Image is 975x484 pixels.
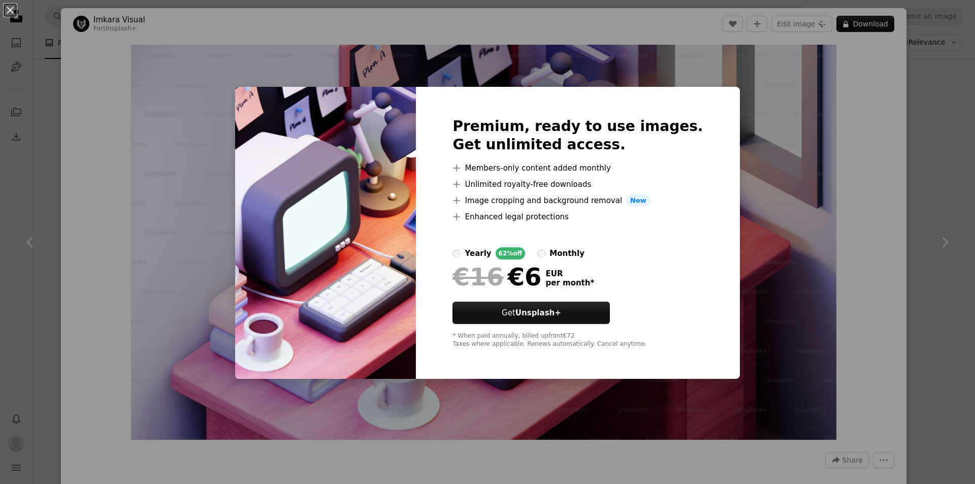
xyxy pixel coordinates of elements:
li: Image cropping and background removal [452,195,703,207]
div: yearly [465,247,491,260]
div: 62% off [496,247,526,260]
span: per month * [545,278,594,287]
strong: Unsplash+ [515,308,561,317]
a: GetUnsplash+ [452,302,610,324]
li: Members-only content added monthly [452,162,703,174]
div: €6 [452,264,541,290]
span: EUR [545,269,594,278]
div: * When paid annually, billed upfront €72 Taxes where applicable. Renews automatically. Cancel any... [452,332,703,348]
li: Unlimited royalty-free downloads [452,178,703,190]
input: monthly [537,249,545,257]
img: premium_photo-1744558755154-e4496ea2becd [235,87,416,379]
h2: Premium, ready to use images. Get unlimited access. [452,117,703,154]
li: Enhanced legal protections [452,211,703,223]
input: yearly62%off [452,249,461,257]
div: monthly [549,247,584,260]
span: New [626,195,651,207]
span: €16 [452,264,503,290]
